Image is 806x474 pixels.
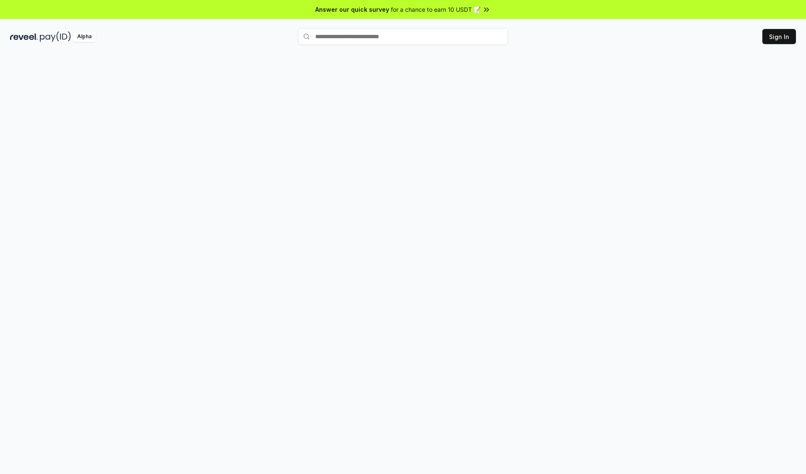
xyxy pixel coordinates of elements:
button: Sign In [762,29,796,44]
div: Alpha [73,31,96,42]
img: pay_id [40,31,71,42]
img: reveel_dark [10,31,38,42]
span: Answer our quick survey [315,5,389,14]
span: for a chance to earn 10 USDT 📝 [391,5,481,14]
